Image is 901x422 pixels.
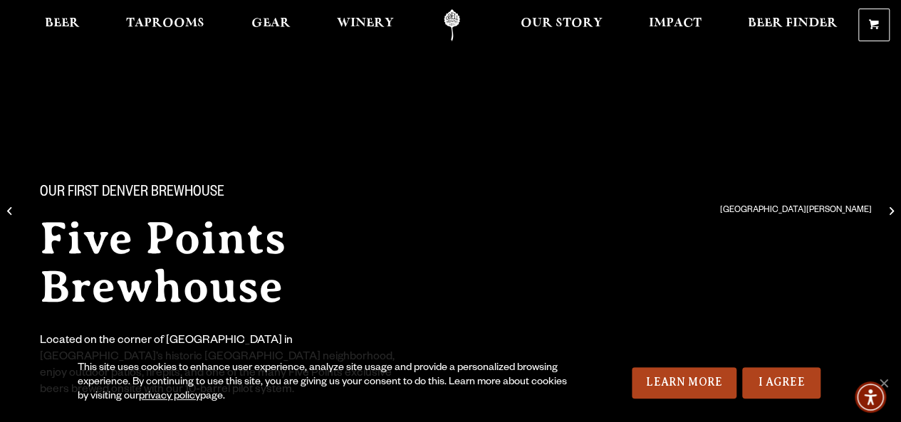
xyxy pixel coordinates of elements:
span: Beer [45,18,80,29]
span: Gear [251,18,291,29]
a: privacy policy [139,391,200,403]
a: Odell Home [425,9,479,41]
a: [GEOGRAPHIC_DATA][PERSON_NAME] [709,172,901,250]
a: Learn More [632,367,736,399]
a: Impact [640,9,711,41]
a: Beer [36,9,89,41]
a: Taprooms [117,9,214,41]
div: Located on the corner of [GEOGRAPHIC_DATA] in [GEOGRAPHIC_DATA]’s historic [GEOGRAPHIC_DATA] neig... [40,334,405,399]
span: Winery [337,18,394,29]
span: [GEOGRAPHIC_DATA][PERSON_NAME] [720,183,877,240]
a: Our Story [511,9,612,41]
span: Our First Denver Brewhouse [40,184,224,203]
h2: Five Points Brewhouse [40,214,484,311]
a: I Agree [742,367,821,399]
div: This site uses cookies to enhance user experience, analyze site usage and provide a personalized ... [78,362,576,404]
div: Accessibility Menu [855,381,886,413]
a: Gear [242,9,300,41]
span: Our Story [521,18,603,29]
a: Beer Finder [739,9,847,41]
span: Beer Finder [748,18,838,29]
span: Taprooms [126,18,204,29]
a: Winery [328,9,403,41]
span: Impact [649,18,702,29]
